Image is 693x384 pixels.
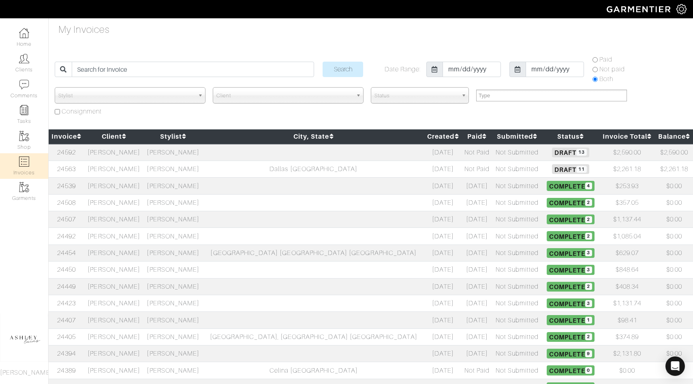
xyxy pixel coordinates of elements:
[655,245,693,261] td: $0.00
[599,295,655,311] td: $1,131.74
[424,211,462,228] td: [DATE]
[655,228,693,245] td: $0.00
[547,332,594,342] span: Complete
[655,144,693,161] td: $2,590.00
[160,133,186,140] a: Stylist
[143,178,203,194] td: [PERSON_NAME]
[547,181,594,191] span: Complete
[462,362,493,379] td: Not Paid
[58,88,195,104] span: Stylist
[84,245,143,261] td: [PERSON_NAME]
[599,178,655,194] td: $253.93
[57,249,75,257] a: 24454
[599,345,655,362] td: $2,131.80
[599,194,655,211] td: $357.05
[462,245,493,261] td: [DATE]
[462,194,493,211] td: [DATE]
[19,157,29,167] img: orders-icon-0abe47150d42831381b5fb84f609e132dff9fe21cb692f30cb5eec754e2cba89.png
[84,262,143,278] td: [PERSON_NAME]
[57,266,75,273] a: 24450
[576,166,586,173] span: 11
[557,133,584,140] a: Status
[143,312,203,328] td: [PERSON_NAME]
[57,350,75,357] a: 24394
[497,133,538,140] a: Submitted
[84,211,143,228] td: [PERSON_NAME]
[424,278,462,295] td: [DATE]
[492,178,542,194] td: Not Submitted
[57,216,75,223] a: 24507
[57,283,75,290] a: 24449
[19,105,29,115] img: reminder-icon-8004d30b9f0a5d33ae49ab947aed9ed385cf756f9e5892f1edd6e32f2345188e.png
[492,345,542,362] td: Not Submitted
[143,295,203,311] td: [PERSON_NAME]
[19,28,29,38] img: dashboard-icon-dbcd8f5a0b271acd01030246c82b418ddd0df26cd7fceb0bd07c9910d44c42f6.png
[585,199,592,206] span: 2
[655,345,693,362] td: $0.00
[655,362,693,379] td: $0.00
[57,367,75,374] a: 24389
[57,199,75,206] a: 24508
[676,4,687,14] img: gear-icon-white-bd11855cb880d31180b6d7d6211b90ccbf57a29d726f0c71d8c61bd08dd39cc2.png
[143,194,203,211] td: [PERSON_NAME]
[84,278,143,295] td: [PERSON_NAME]
[599,211,655,228] td: $1,137.44
[599,64,625,74] label: Not paid
[492,144,542,161] td: Not Submitted
[585,333,592,340] span: 2
[143,328,203,345] td: [PERSON_NAME]
[424,161,462,177] td: [DATE]
[547,365,594,375] span: Complete
[84,345,143,362] td: [PERSON_NAME]
[424,328,462,345] td: [DATE]
[57,165,75,173] a: 24563
[84,362,143,379] td: [PERSON_NAME]
[424,345,462,362] td: [DATE]
[599,228,655,245] td: $1,085.04
[655,328,693,345] td: $0.00
[492,278,542,295] td: Not Submitted
[19,182,29,192] img: garments-icon-b7da505a4dc4fd61783c78ac3ca0ef83fa9d6f193b1c9dc38574b1d14d53ca28.png
[585,233,592,240] span: 2
[462,295,493,311] td: [DATE]
[462,278,493,295] td: [DATE]
[462,144,493,161] td: Not Paid
[462,161,493,177] td: Not Paid
[547,231,594,241] span: Complete
[57,317,75,324] a: 24407
[665,356,685,376] div: Open Intercom Messenger
[655,262,693,278] td: $0.00
[585,250,592,257] span: 3
[462,211,493,228] td: [DATE]
[655,194,693,211] td: $0.00
[492,161,542,177] td: Not Submitted
[323,62,363,77] input: Search
[72,62,314,77] input: Search for Invoice
[547,315,594,325] span: Complete
[102,133,126,140] a: Client
[599,74,613,84] label: Both
[143,161,203,177] td: [PERSON_NAME]
[599,362,655,379] td: $0.00
[385,64,421,74] label: Date Range:
[57,333,75,341] a: 24405
[424,262,462,278] td: [DATE]
[547,282,594,292] span: Complete
[424,362,462,379] td: [DATE]
[585,283,592,290] span: 2
[84,178,143,194] td: [PERSON_NAME]
[84,228,143,245] td: [PERSON_NAME]
[58,24,110,36] h4: My Invoices
[57,300,75,307] a: 24423
[424,228,462,245] td: [DATE]
[655,211,693,228] td: $0.00
[492,262,542,278] td: Not Submitted
[143,211,203,228] td: [PERSON_NAME]
[492,211,542,228] td: Not Submitted
[62,107,102,116] label: Consignment
[599,312,655,328] td: $98.41
[84,295,143,311] td: [PERSON_NAME]
[585,216,592,223] span: 2
[51,133,81,140] a: Invoice
[599,245,655,261] td: $629.07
